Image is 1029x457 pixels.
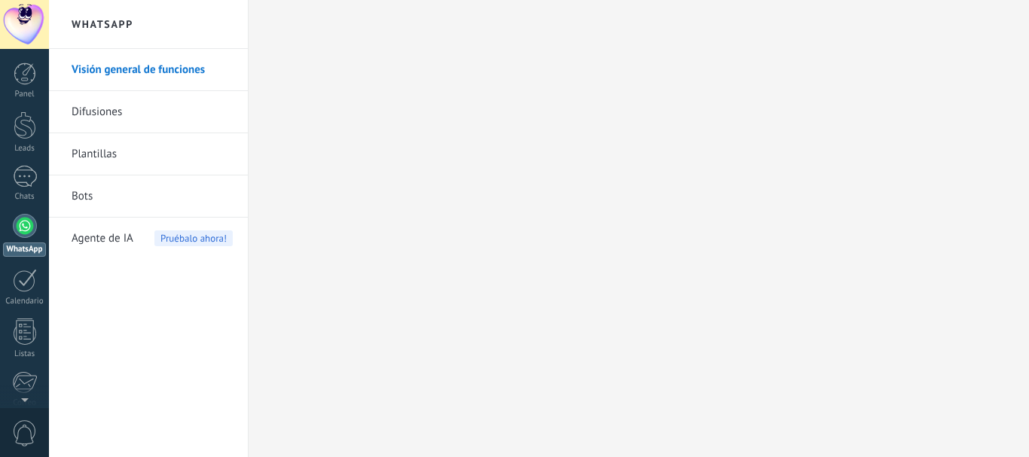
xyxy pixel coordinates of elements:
a: Plantillas [72,133,233,175]
div: Listas [3,349,47,359]
a: Bots [72,175,233,218]
a: Visión general de funciones [72,49,233,91]
li: Plantillas [49,133,248,175]
li: Difusiones [49,91,248,133]
div: Leads [3,144,47,154]
li: Visión general de funciones [49,49,248,91]
div: Panel [3,90,47,99]
li: Bots [49,175,248,218]
div: Chats [3,192,47,202]
span: Pruébalo ahora! [154,230,233,246]
div: WhatsApp [3,242,46,257]
a: Difusiones [72,91,233,133]
li: Agente de IA [49,218,248,259]
a: Agente de IAPruébalo ahora! [72,218,233,260]
div: Calendario [3,297,47,306]
span: Agente de IA [72,218,133,260]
